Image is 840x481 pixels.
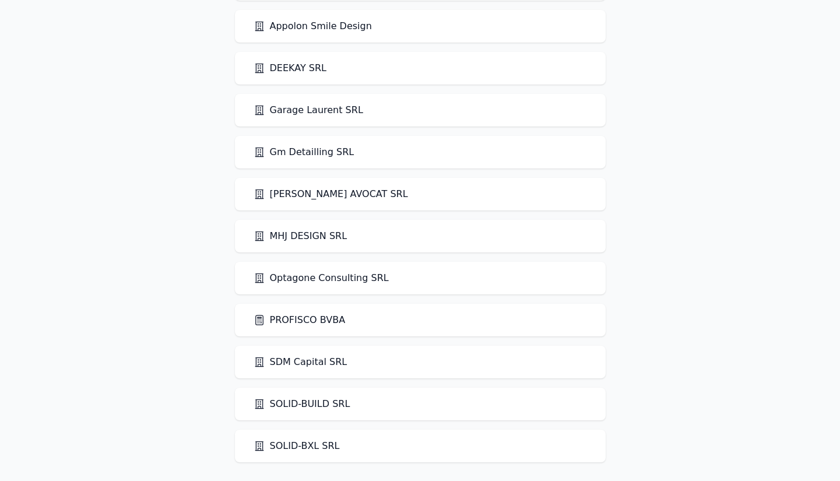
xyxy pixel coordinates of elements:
a: SOLID-BUILD SRL [254,397,350,411]
a: Gm Detailling SRL [254,145,354,159]
a: SOLID-BXL SRL [254,439,340,453]
a: SDM Capital SRL [254,355,347,369]
a: PROFISCO BVBA [254,313,346,327]
a: DEEKAY SRL [254,61,327,75]
a: Optagone Consulting SRL [254,271,389,285]
a: Appolon Smile Design [254,19,372,33]
a: MHJ DESIGN SRL [254,229,347,243]
a: Garage Laurent SRL [254,103,363,117]
a: [PERSON_NAME] AVOCAT SRL [254,187,408,201]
